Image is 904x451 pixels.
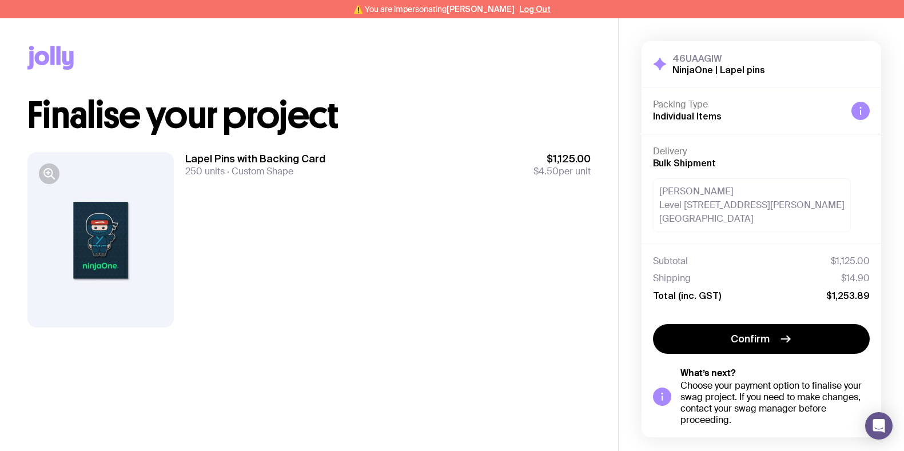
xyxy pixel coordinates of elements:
span: Individual Items [653,111,722,121]
div: Open Intercom Messenger [865,412,893,440]
span: $4.50 [533,165,559,177]
h3: 46UAAGIW [672,53,765,64]
h3: Lapel Pins with Backing Card [185,152,325,166]
span: Total (inc. GST) [653,290,721,301]
span: Shipping [653,273,691,284]
span: per unit [533,166,591,177]
span: $1,253.89 [826,290,870,301]
span: Custom Shape [225,165,293,177]
span: 250 units [185,165,225,177]
h5: What’s next? [680,368,870,379]
span: Subtotal [653,256,688,267]
span: [PERSON_NAME] [447,5,515,14]
h4: Delivery [653,146,870,157]
span: $1,125.00 [533,152,591,166]
h4: Packing Type [653,99,842,110]
span: $14.90 [841,273,870,284]
div: [PERSON_NAME] Level [STREET_ADDRESS][PERSON_NAME] [GEOGRAPHIC_DATA] [653,178,851,232]
button: Log Out [519,5,551,14]
span: ⚠️ You are impersonating [353,5,515,14]
span: $1,125.00 [831,256,870,267]
h1: Finalise your project [27,97,591,134]
h2: NinjaOne | Lapel pins [672,64,765,75]
div: Choose your payment option to finalise your swag project. If you need to make changes, contact yo... [680,380,870,426]
span: Bulk Shipment [653,158,716,168]
span: Confirm [731,332,770,346]
button: Confirm [653,324,870,354]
